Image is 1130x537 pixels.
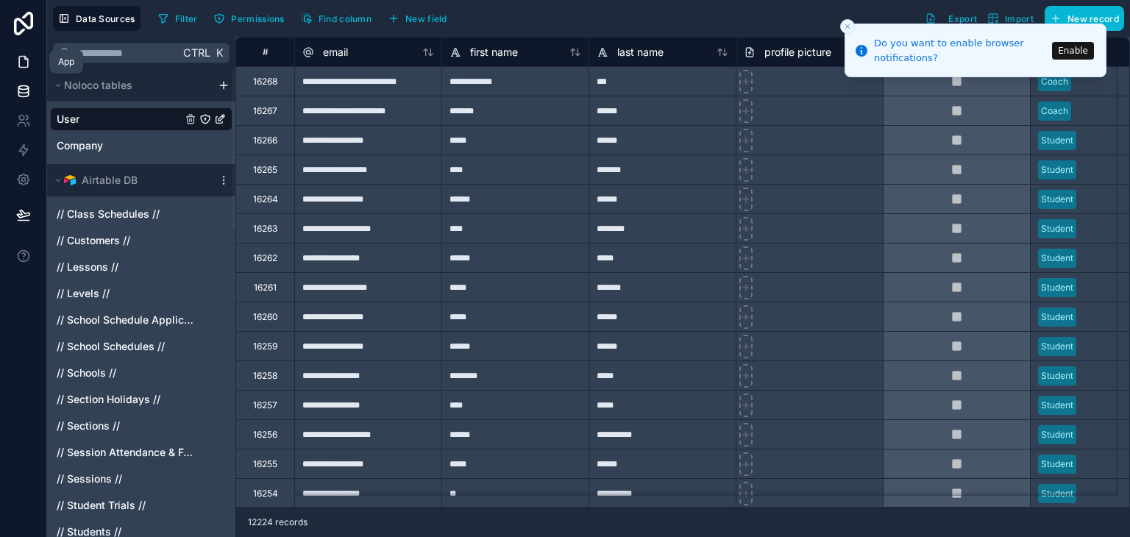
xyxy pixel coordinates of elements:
[1041,134,1073,147] div: Student
[57,339,165,354] span: // School Schedules //
[208,7,289,29] button: Permissions
[152,7,203,29] button: Filter
[64,174,76,186] img: Airtable Logo
[764,45,831,60] span: profile picture
[50,107,232,131] div: User
[405,13,447,24] span: New field
[182,43,212,62] span: Ctrl
[50,494,232,517] div: // Student Trials //
[296,7,377,29] button: Find column
[1045,6,1124,31] button: New record
[57,112,182,127] a: User
[50,202,232,226] div: // Class Schedules //
[64,78,132,93] span: Noloco tables
[1041,222,1073,235] div: Student
[1041,487,1073,500] div: Student
[57,286,110,301] span: // Levels //
[57,112,79,127] span: User
[58,56,74,68] div: App
[208,7,295,29] a: Permissions
[323,45,348,60] span: email
[57,366,196,380] a: // Schools //
[253,76,277,88] div: 16268
[1041,104,1068,118] div: Coach
[982,6,1039,31] button: Import
[57,472,196,486] a: // Sessions //
[57,260,196,274] a: // Lessons //
[840,19,855,34] button: Close toast
[253,193,278,205] div: 16264
[50,361,232,385] div: // Schools //
[1041,458,1073,471] div: Student
[1041,163,1073,177] div: Student
[50,282,232,305] div: // Levels //
[175,13,198,24] span: Filter
[1039,6,1124,31] a: New record
[57,260,118,274] span: // Lessons //
[57,233,130,248] span: // Customers //
[1041,193,1073,206] div: Student
[1041,252,1073,265] div: Student
[57,286,196,301] a: // Levels //
[50,414,232,438] div: // Sections //
[253,429,277,441] div: 16256
[253,311,278,323] div: 16260
[57,419,120,433] span: // Sections //
[253,223,277,235] div: 16263
[57,498,196,513] a: // Student Trials //
[253,341,277,352] div: 16259
[253,399,277,411] div: 16257
[1041,310,1073,324] div: Student
[470,45,518,60] span: first name
[253,488,278,499] div: 16254
[253,164,277,176] div: 16265
[76,13,135,24] span: Data Sources
[231,13,284,24] span: Permissions
[57,472,122,486] span: // Sessions //
[319,13,372,24] span: Find column
[50,467,232,491] div: // Sessions //
[874,36,1048,65] div: Do you want to enable browser notifications?
[57,138,103,153] span: Company
[50,441,232,464] div: // Session Attendance & Feedback //
[617,45,664,60] span: last name
[57,445,196,460] a: // Session Attendance & Feedback //
[57,366,116,380] span: // Schools //
[1052,42,1094,60] button: Enable
[50,308,232,332] div: // School Schedule Applications //
[253,458,277,470] div: 16255
[50,388,232,411] div: // Section Holidays //
[253,370,277,382] div: 16258
[1041,428,1073,441] div: Student
[57,207,196,221] a: // Class Schedules //
[920,6,982,31] button: Export
[50,134,232,157] div: Company
[57,392,196,407] a: // Section Holidays //
[1041,369,1073,383] div: Student
[253,135,277,146] div: 16266
[50,229,232,252] div: // Customers //
[1041,340,1073,353] div: Student
[50,170,212,191] button: Airtable LogoAirtable DB
[50,255,232,279] div: // Lessons //
[57,207,160,221] span: // Class Schedules //
[53,6,141,31] button: Data Sources
[57,392,160,407] span: // Section Holidays //
[254,282,277,294] div: 16261
[82,173,138,188] span: Airtable DB
[253,252,277,264] div: 16262
[57,498,146,513] span: // Student Trials //
[50,335,232,358] div: // School Schedules //
[57,233,196,248] a: // Customers //
[1041,281,1073,294] div: Student
[57,138,182,153] a: Company
[253,105,277,117] div: 16267
[57,419,196,433] a: // Sections //
[1041,75,1068,88] div: Coach
[1041,399,1073,412] div: Student
[248,516,308,528] span: 12224 records
[383,7,452,29] button: New field
[57,313,196,327] a: // School Schedule Applications //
